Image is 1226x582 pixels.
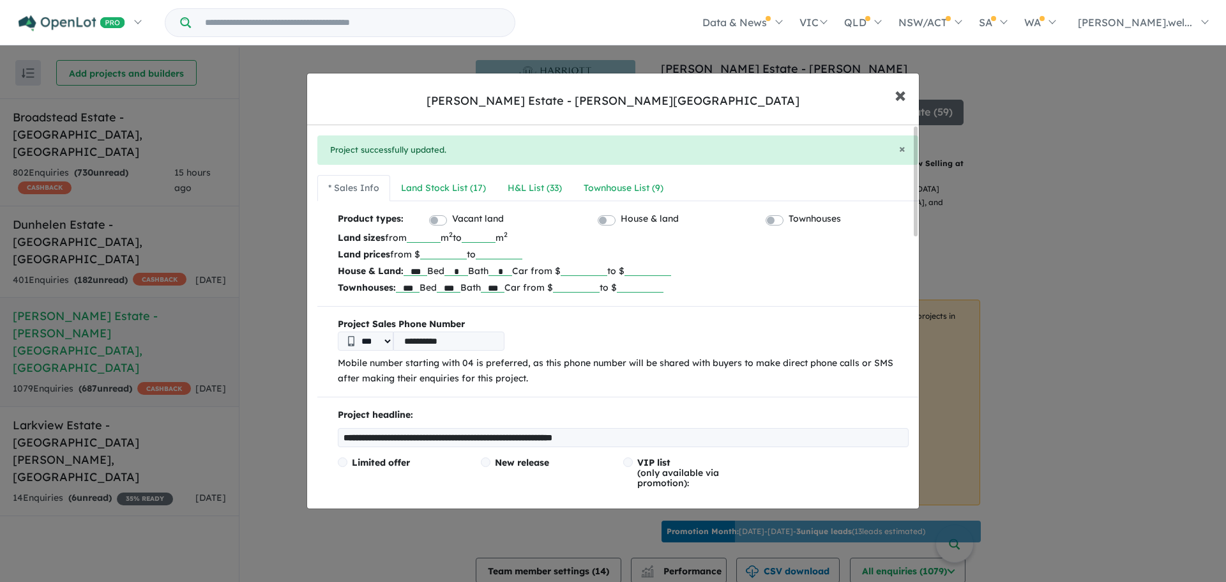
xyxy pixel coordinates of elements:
[449,230,453,239] sup: 2
[637,457,719,489] span: (only available via promotion):
[338,279,909,296] p: Bed Bath Car from $ to $
[338,282,396,293] b: Townhouses:
[637,457,670,468] span: VIP list
[452,211,504,227] label: Vacant land
[508,181,562,196] div: H&L List ( 33 )
[338,246,909,263] p: from $ to
[348,336,354,346] img: Phone icon
[899,141,905,156] span: ×
[338,317,909,332] b: Project Sales Phone Number
[621,211,679,227] label: House & land
[338,356,909,387] p: Mobile number starting with 04 is preferred, as this phone number will be shared with buyers to m...
[895,80,906,108] span: ×
[352,457,410,468] span: Limited offer
[338,263,909,279] p: Bed Bath Car from $ to $
[338,232,385,243] b: Land sizes
[504,230,508,239] sup: 2
[19,15,125,31] img: Openlot PRO Logo White
[338,211,404,229] b: Product types:
[317,135,918,165] div: Project successfully updated.
[193,9,512,36] input: Try estate name, suburb, builder or developer
[338,265,404,277] b: House & Land:
[495,457,549,468] span: New release
[338,249,390,260] b: Land prices
[338,229,909,246] p: from m to m
[401,181,486,196] div: Land Stock List ( 17 )
[899,143,905,155] button: Close
[427,93,799,109] div: [PERSON_NAME] Estate - [PERSON_NAME][GEOGRAPHIC_DATA]
[584,181,663,196] div: Townhouse List ( 9 )
[328,181,379,196] div: * Sales Info
[789,211,841,227] label: Townhouses
[1078,16,1192,29] span: [PERSON_NAME].wel...
[338,408,909,423] p: Project headline:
